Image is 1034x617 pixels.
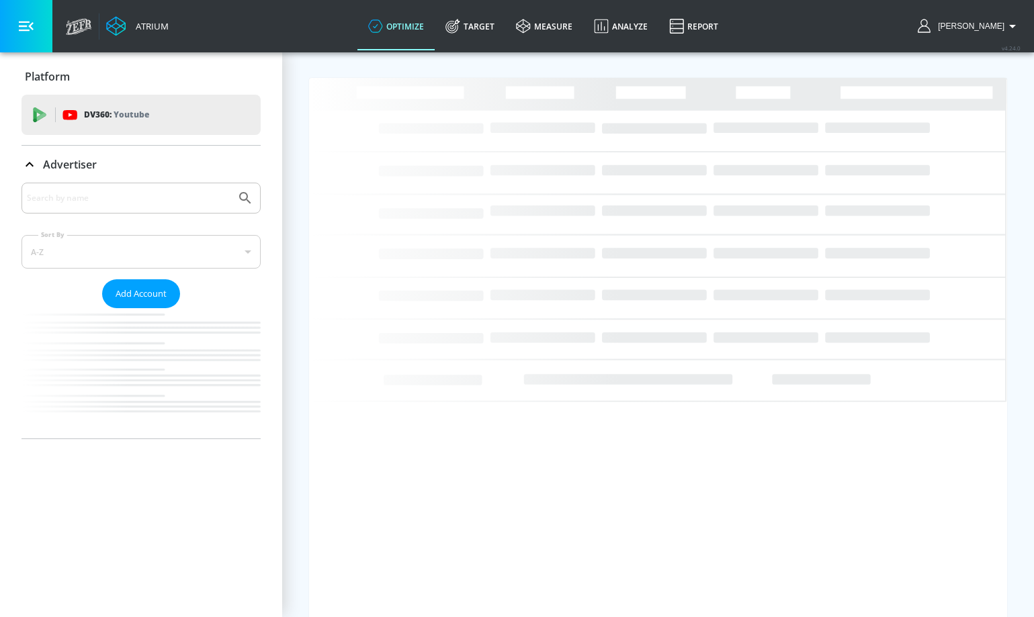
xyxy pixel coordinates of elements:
button: [PERSON_NAME] [918,18,1021,34]
nav: list of Advertiser [21,308,261,438]
p: Youtube [114,107,149,122]
p: DV360: [84,107,149,122]
div: Platform [21,58,261,95]
div: Advertiser [21,183,261,438]
div: DV360: Youtube [21,95,261,135]
a: Target [435,2,505,50]
a: measure [505,2,583,50]
div: Atrium [130,20,169,32]
label: Sort By [38,230,67,239]
p: Platform [25,69,70,84]
a: Atrium [106,16,169,36]
div: Advertiser [21,146,261,183]
a: optimize [357,2,435,50]
span: Add Account [116,286,167,301]
p: Advertiser [43,157,97,172]
span: v 4.24.0 [1002,44,1021,52]
button: Add Account [102,279,180,308]
input: Search by name [27,189,230,207]
a: Analyze [583,2,658,50]
div: A-Z [21,235,261,269]
span: login as: ryan.barker@zefr.com [933,21,1004,31]
a: Report [658,2,729,50]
